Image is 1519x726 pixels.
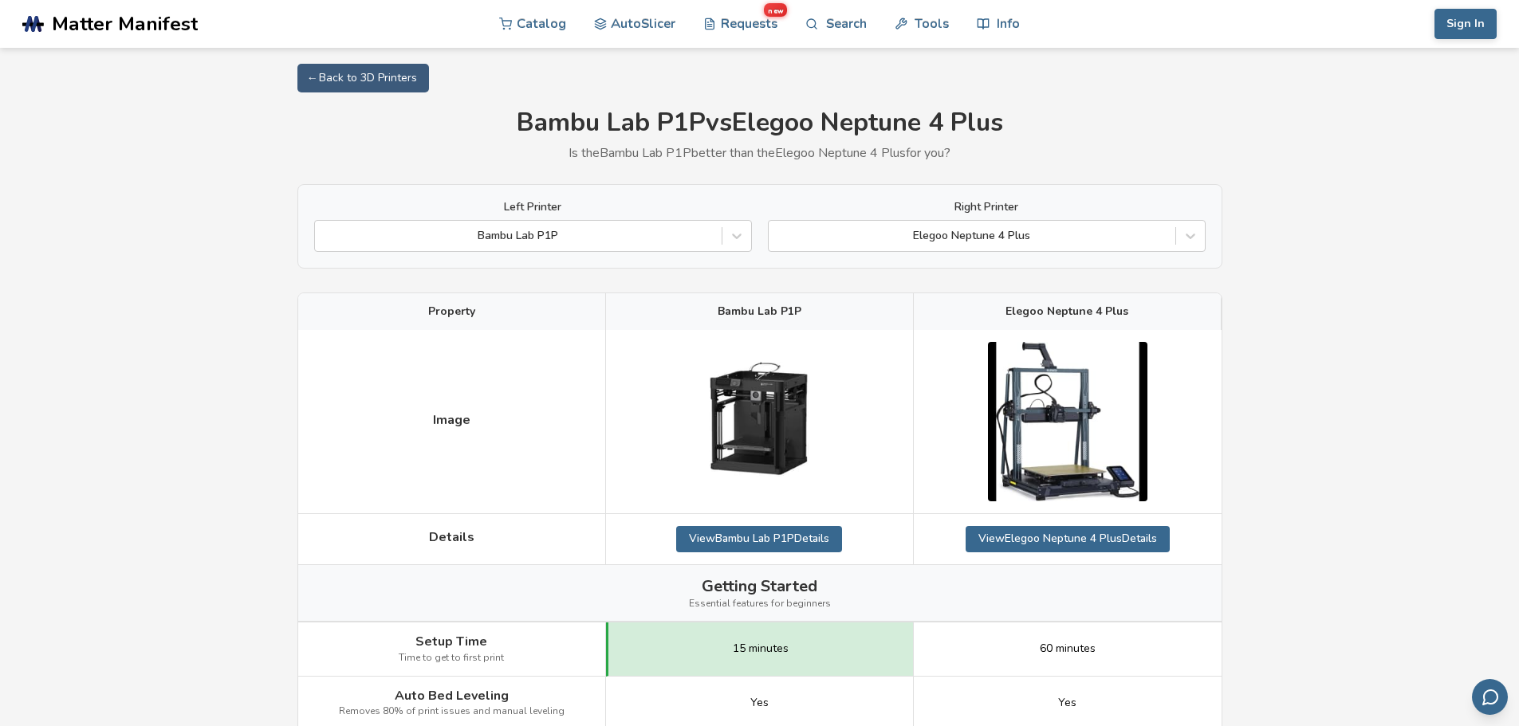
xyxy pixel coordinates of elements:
span: Image [433,413,470,427]
span: Yes [750,697,769,709]
span: Yes [1058,697,1076,709]
p: Is the Bambu Lab P1P better than the Elegoo Neptune 4 Plus for you? [297,146,1222,160]
span: Removes 80% of print issues and manual leveling [339,706,565,717]
input: Bambu Lab P1P [323,230,326,242]
span: Matter Manifest [52,13,198,35]
span: Time to get to first print [399,653,504,664]
img: Bambu Lab P1P [679,342,839,501]
label: Right Printer [768,201,1206,214]
button: Send feedback via email [1472,679,1508,715]
span: new [764,3,787,17]
span: Bambu Lab P1P [718,305,801,318]
span: Elegoo Neptune 4 Plus [1005,305,1128,318]
img: Elegoo Neptune 4 Plus [988,342,1147,501]
span: Getting Started [702,577,817,595]
input: Elegoo Neptune 4 Plus [777,230,780,242]
h1: Bambu Lab P1P vs Elegoo Neptune 4 Plus [297,108,1222,138]
span: Property [428,305,475,318]
a: ViewElegoo Neptune 4 PlusDetails [966,526,1170,551]
button: Sign In [1434,9,1497,39]
label: Left Printer [314,201,752,214]
span: 15 minutes [733,642,789,655]
a: ViewBambu Lab P1PDetails [676,526,842,551]
span: Setup Time [415,634,487,649]
span: Details [429,530,474,544]
span: Essential features for beginners [689,598,831,610]
span: 60 minutes [1040,642,1096,655]
span: Auto Bed Leveling [395,689,509,703]
a: ← Back to 3D Printers [297,64,429,92]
